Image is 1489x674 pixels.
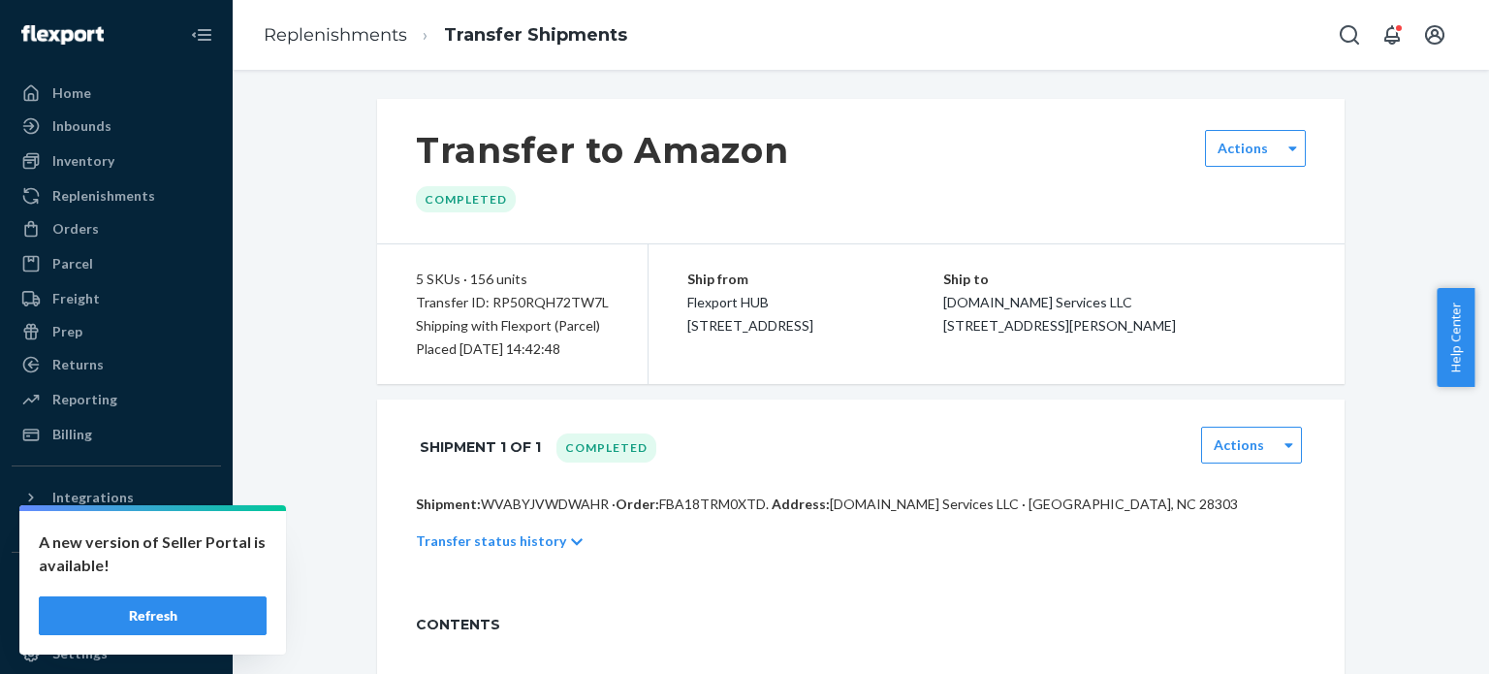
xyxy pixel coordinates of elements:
div: Returns [52,355,104,374]
button: Open account menu [1415,16,1454,54]
ol: breadcrumbs [248,7,643,64]
iframe: Opens a widget where you can chat to one of our agents [1366,616,1470,664]
div: Home [52,83,91,103]
label: Actions [1218,139,1268,158]
a: Add Fast Tag [12,607,221,630]
button: Fast Tags [12,568,221,599]
div: Replenishments [52,186,155,206]
div: Freight [52,289,100,308]
a: Inventory [12,145,221,177]
div: Inventory [52,151,114,171]
button: Open notifications [1373,16,1411,54]
div: Prep [52,322,82,341]
div: Placed [DATE] 14:42:48 [416,337,609,361]
a: Transfer Shipments [444,24,627,46]
button: Open Search Box [1330,16,1369,54]
span: Address: [772,496,830,512]
p: Ship from [687,268,943,291]
a: Freight [12,283,221,314]
a: Prep [12,316,221,347]
div: Integrations [52,488,134,507]
div: Parcel [52,254,93,273]
p: Transfer status history [416,531,566,551]
div: Completed [556,433,656,463]
button: Close Navigation [182,16,221,54]
h1: Shipment 1 of 1 [420,427,541,467]
span: Flexport HUB [STREET_ADDRESS] [687,294,813,334]
div: 5 SKUs · 156 units [416,268,609,291]
a: Orders [12,213,221,244]
div: Orders [52,219,99,239]
a: Parcel [12,248,221,279]
div: Completed [416,186,516,212]
a: Add Integration [12,521,221,544]
button: Help Center [1437,288,1474,387]
a: Reporting [12,384,221,415]
p: Shipping with Flexport (Parcel) [416,314,609,337]
p: A new version of Seller Portal is available! [39,530,267,577]
button: Refresh [39,596,267,635]
a: Settings [12,638,221,669]
a: Returns [12,349,221,380]
p: Ship to [943,268,1306,291]
p: WVABYJVWDWAHR · [DOMAIN_NAME] Services LLC · [GEOGRAPHIC_DATA], NC 28303 [416,495,1306,514]
div: Transfer ID: RP50RQH72TW7L [416,291,609,314]
div: Inbounds [52,116,111,136]
a: Inbounds [12,111,221,142]
span: Order: [616,496,769,512]
button: Integrations [12,482,221,513]
div: Billing [52,425,92,444]
a: Replenishments [264,24,407,46]
a: Billing [12,419,221,450]
span: CONTENTS [416,615,1306,634]
span: [DOMAIN_NAME] Services LLC [STREET_ADDRESS][PERSON_NAME] [943,294,1176,334]
h1: Transfer to Amazon [416,130,789,171]
div: Reporting [52,390,117,409]
span: FBA18TRM0XTD . [659,496,769,512]
span: Shipment: [416,496,481,512]
img: Flexport logo [21,25,104,45]
a: Replenishments [12,180,221,211]
a: Home [12,78,221,109]
label: Actions [1214,435,1264,455]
